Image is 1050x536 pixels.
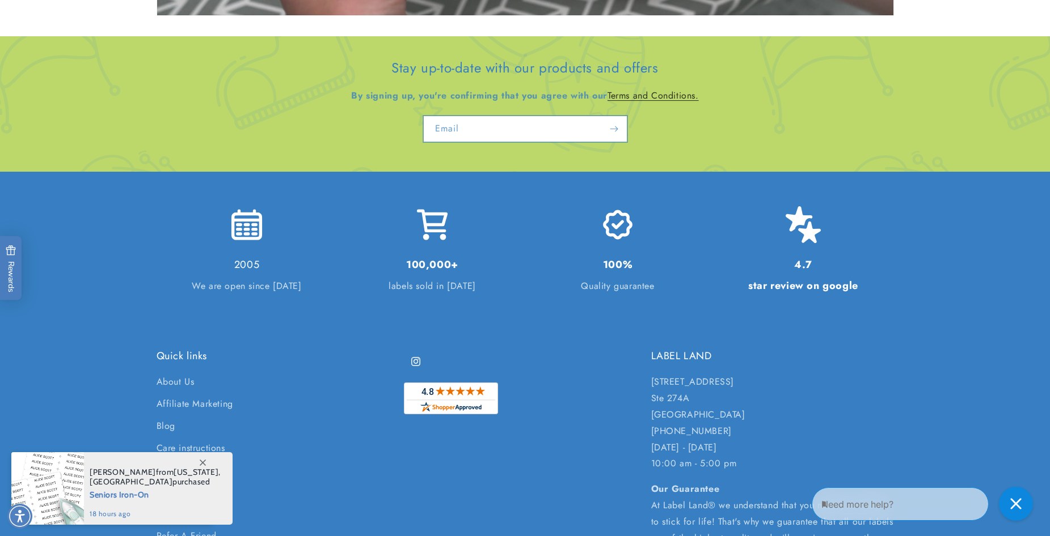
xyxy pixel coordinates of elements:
span: from , purchased [90,467,221,487]
strong: By signing up, you're confirming that you agree with our [351,89,608,102]
strong: 100,000+ [406,257,458,272]
strong: 4.7 [794,257,812,272]
span: [US_STATE] [174,467,218,477]
span: Seniors Iron-On [90,487,221,501]
strong: Our Guarantee [651,482,720,495]
a: Care instructions [157,437,225,460]
button: Subscribe [602,116,627,142]
a: shopperapproved.com [404,382,498,420]
a: Blog [157,415,175,437]
a: About Us [157,374,195,393]
p: Quality guarantee [542,278,694,295]
h2: LABEL LAND [651,350,894,363]
span: 18 hours ago [90,509,221,519]
iframe: Gorgias Floating Chat [812,483,1039,525]
span: Rewards [6,245,16,292]
p: [STREET_ADDRESS] Ste 274A [GEOGRAPHIC_DATA] [PHONE_NUMBER] [DATE] - [DATE] 10:00 am - 5:00 pm [651,374,894,472]
a: Affiliate Marketing [157,393,233,415]
strong: 100% [603,257,632,272]
p: labels sold in [DATE] [356,278,509,295]
strong: star review on google [748,278,858,293]
span: [GEOGRAPHIC_DATA] [90,477,172,487]
a: Terms and Conditions. - open in a new tab [608,89,699,102]
h2: Quick links [157,350,399,363]
h2: Stay up-to-date with our products and offers [51,59,999,76]
h3: 2005 [171,257,323,273]
div: Accessibility Menu [7,504,32,529]
iframe: Sign Up via Text for Offers [9,445,144,479]
p: We are open since [DATE] [171,278,323,295]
